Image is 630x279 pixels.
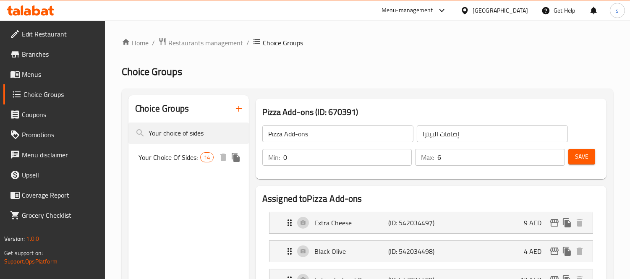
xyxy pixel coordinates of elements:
[22,210,99,220] span: Grocery Checklist
[3,125,105,145] a: Promotions
[246,38,249,48] li: /
[382,5,433,16] div: Menu-management
[24,89,99,99] span: Choice Groups
[3,165,105,185] a: Upsell
[230,151,242,164] button: duplicate
[4,248,43,258] span: Get support on:
[3,64,105,84] a: Menus
[128,123,249,144] input: search
[575,151,588,162] span: Save
[22,190,99,200] span: Coverage Report
[616,6,619,15] span: s
[4,256,58,267] a: Support.OpsPlatform
[22,170,99,180] span: Upsell
[262,237,600,266] li: Expand
[3,185,105,205] a: Coverage Report
[3,84,105,104] a: Choice Groups
[262,209,600,237] li: Expand
[524,218,548,228] p: 9 AED
[22,110,99,120] span: Coupons
[217,151,230,164] button: delete
[388,218,438,228] p: (ID: 542034497)
[268,152,280,162] p: Min:
[3,205,105,225] a: Grocery Checklist
[548,216,561,229] button: edit
[561,245,573,258] button: duplicate
[548,245,561,258] button: edit
[262,193,600,205] h2: Assigned to Pizza Add-ons
[201,154,213,162] span: 14
[568,149,595,164] button: Save
[22,49,99,59] span: Branches
[421,152,434,162] p: Max:
[22,130,99,140] span: Promotions
[3,104,105,125] a: Coupons
[122,37,613,48] nav: breadcrumb
[122,62,182,81] span: Choice Groups
[22,150,99,160] span: Menu disclaimer
[152,38,155,48] li: /
[122,38,149,48] a: Home
[314,246,388,256] p: Black Olive
[200,152,214,162] div: Choices
[139,152,200,162] span: Your Choice Of Sides:
[262,105,600,119] h3: Pizza Add-ons (ID: 670391)
[269,241,593,262] div: Expand
[135,102,189,115] h2: Choice Groups
[388,246,438,256] p: (ID: 542034498)
[22,29,99,39] span: Edit Restaurant
[561,216,573,229] button: duplicate
[128,147,249,167] div: Your Choice Of Sides:14deleteduplicate
[4,233,25,244] span: Version:
[158,37,243,48] a: Restaurants management
[3,145,105,165] a: Menu disclaimer
[269,212,593,233] div: Expand
[26,233,39,244] span: 1.0.0
[22,69,99,79] span: Menus
[473,6,528,15] div: [GEOGRAPHIC_DATA]
[524,246,548,256] p: 4 AED
[263,38,303,48] span: Choice Groups
[573,216,586,229] button: delete
[314,218,388,228] p: Extra Cheese
[573,245,586,258] button: delete
[3,24,105,44] a: Edit Restaurant
[3,44,105,64] a: Branches
[168,38,243,48] span: Restaurants management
